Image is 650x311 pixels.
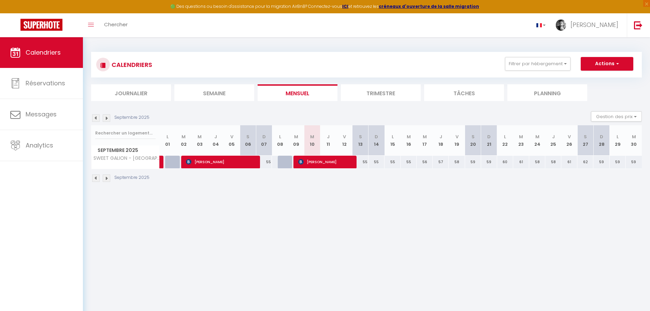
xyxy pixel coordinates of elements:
[423,133,427,140] abbr: M
[392,133,394,140] abbr: L
[581,57,633,71] button: Actions
[26,110,57,118] span: Messages
[114,174,149,181] p: Septembre 2025
[240,125,256,156] th: 06
[519,133,523,140] abbr: M
[294,133,298,140] abbr: M
[401,156,417,168] div: 55
[208,125,224,156] th: 04
[407,133,411,140] abbr: M
[272,125,288,156] th: 08
[327,133,330,140] abbr: J
[529,156,545,168] div: 58
[505,57,570,71] button: Filtrer par hébergement
[110,57,152,72] h3: CALENDRIERS
[352,125,369,156] th: 13
[449,156,465,168] div: 58
[256,156,272,168] div: 55
[214,133,217,140] abbr: J
[174,84,254,101] li: Semaine
[20,19,62,31] img: Super Booking
[481,156,497,168] div: 59
[551,13,627,37] a: ... [PERSON_NAME]
[449,125,465,156] th: 19
[634,21,642,29] img: logout
[160,125,176,156] th: 01
[577,156,593,168] div: 62
[279,133,281,140] abbr: L
[369,125,385,156] th: 14
[507,84,587,101] li: Planning
[626,156,642,168] div: 59
[343,133,346,140] abbr: V
[369,156,385,168] div: 55
[385,156,401,168] div: 55
[481,125,497,156] th: 21
[617,133,619,140] abbr: L
[26,141,53,150] span: Analytics
[288,125,304,156] th: 09
[186,155,256,168] span: [PERSON_NAME]
[504,133,506,140] abbr: L
[336,125,352,156] th: 12
[487,133,491,140] abbr: D
[379,3,479,9] a: créneaux d'ouverture de la salle migration
[561,125,577,156] th: 26
[584,133,587,140] abbr: S
[465,156,481,168] div: 59
[304,125,320,156] th: 10
[192,125,208,156] th: 03
[91,84,171,101] li: Journalier
[298,155,352,168] span: [PERSON_NAME]
[258,84,337,101] li: Mensuel
[439,133,442,140] abbr: J
[593,125,609,156] th: 28
[246,133,249,140] abbr: S
[230,133,233,140] abbr: V
[417,156,433,168] div: 56
[535,133,539,140] abbr: M
[568,133,571,140] abbr: V
[556,19,566,31] img: ...
[5,3,26,23] button: Ouvrir le widget de chat LiveChat
[433,156,449,168] div: 57
[570,20,618,29] span: [PERSON_NAME]
[341,84,421,101] li: Trimestre
[472,133,475,140] abbr: S
[552,133,555,140] abbr: J
[593,156,609,168] div: 59
[385,125,401,156] th: 15
[424,84,504,101] li: Tâches
[600,133,603,140] abbr: D
[99,13,133,37] a: Chercher
[320,125,336,156] th: 11
[256,125,272,156] th: 07
[182,133,186,140] abbr: M
[359,133,362,140] abbr: S
[513,156,529,168] div: 61
[626,125,642,156] th: 30
[26,79,65,87] span: Réservations
[545,125,561,156] th: 25
[95,127,156,139] input: Rechercher un logement...
[352,156,369,168] div: 55
[375,133,378,140] abbr: D
[401,125,417,156] th: 16
[224,125,240,156] th: 05
[417,125,433,156] th: 17
[433,125,449,156] th: 18
[176,125,192,156] th: 02
[160,156,163,169] a: [DEMOGRAPHIC_DATA][PERSON_NAME]
[561,156,577,168] div: 61
[577,125,593,156] th: 27
[104,21,128,28] span: Chercher
[342,3,348,9] a: ICI
[545,156,561,168] div: 58
[513,125,529,156] th: 23
[610,125,626,156] th: 29
[497,125,513,156] th: 22
[92,156,161,161] span: SWEET GALION - [GEOGRAPHIC_DATA] - HOST [GEOGRAPHIC_DATA]
[465,125,481,156] th: 20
